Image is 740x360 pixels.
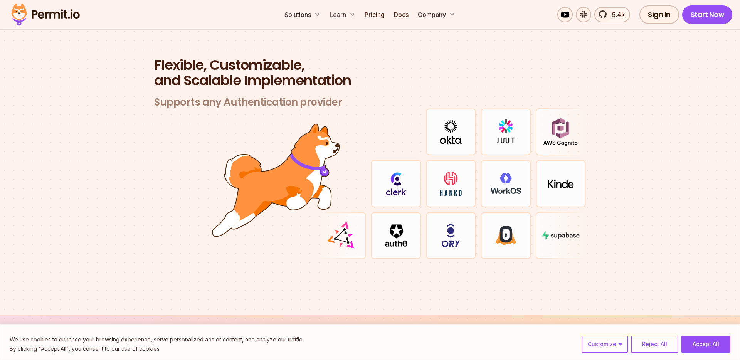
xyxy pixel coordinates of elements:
[10,335,303,344] p: We use cookies to enhance your browsing experience, serve personalized ads or content, and analyz...
[639,5,679,24] a: Sign In
[154,96,586,109] h3: Supports any Authentication provider
[607,10,625,19] span: 5.4k
[631,336,678,353] button: Reject All
[391,7,412,22] a: Docs
[10,344,303,353] p: By clicking "Accept All", you consent to our use of cookies.
[594,7,630,22] a: 5.4k
[362,7,388,22] a: Pricing
[415,7,458,22] button: Company
[154,57,586,73] span: Flexible, Customizable,
[281,7,323,22] button: Solutions
[154,57,586,88] h2: and Scalable Implementation
[682,5,733,24] a: Start Now
[582,336,628,353] button: Customize
[8,2,83,28] img: Permit logo
[681,336,730,353] button: Accept All
[326,7,358,22] button: Learn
